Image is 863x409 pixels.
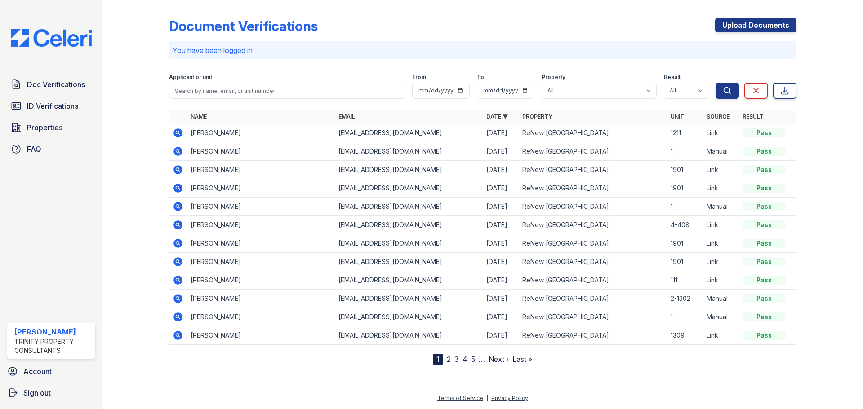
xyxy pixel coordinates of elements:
a: Name [191,113,207,120]
td: 111 [667,271,703,290]
label: To [477,74,484,81]
td: ReNew [GEOGRAPHIC_DATA] [519,216,667,234]
span: Properties [27,122,62,133]
div: | [486,395,488,401]
div: Document Verifications [169,18,318,34]
td: 4-408 [667,216,703,234]
img: CE_Logo_Blue-a8612792a0a2168367f1c8372b55b34899dd931a85d93a1a3d3e32e68fde9ad4.png [4,29,99,47]
td: Link [703,253,739,271]
td: Manual [703,142,739,161]
td: Manual [703,198,739,216]
td: 1901 [667,234,703,253]
input: Search by name, email, or unit number [169,83,405,99]
div: Pass [743,276,786,285]
td: [DATE] [483,142,519,161]
iframe: chat widget [825,373,854,400]
a: Date ▼ [486,113,508,120]
td: [PERSON_NAME] [187,326,335,345]
td: 1 [667,198,703,216]
td: [PERSON_NAME] [187,253,335,271]
td: [EMAIL_ADDRESS][DOMAIN_NAME] [335,290,483,308]
a: Property [522,113,552,120]
div: 1 [433,354,443,365]
span: … [479,354,485,365]
a: Upload Documents [715,18,796,32]
td: [DATE] [483,253,519,271]
td: [EMAIL_ADDRESS][DOMAIN_NAME] [335,308,483,326]
td: [EMAIL_ADDRESS][DOMAIN_NAME] [335,142,483,161]
span: Doc Verifications [27,79,85,90]
td: Manual [703,290,739,308]
td: 1901 [667,179,703,198]
td: Link [703,271,739,290]
a: Unit [671,113,684,120]
td: [EMAIL_ADDRESS][DOMAIN_NAME] [335,124,483,142]
td: Link [703,326,739,345]
a: Properties [7,119,95,136]
td: [DATE] [483,216,519,234]
td: ReNew [GEOGRAPHIC_DATA] [519,326,667,345]
td: [PERSON_NAME] [187,124,335,142]
a: Email [338,113,355,120]
td: [DATE] [483,271,519,290]
a: 2 [447,355,451,364]
td: [DATE] [483,326,519,345]
span: ID Verifications [27,101,78,111]
td: [EMAIL_ADDRESS][DOMAIN_NAME] [335,326,483,345]
td: [EMAIL_ADDRESS][DOMAIN_NAME] [335,271,483,290]
div: Pass [743,165,786,174]
div: Pass [743,147,786,156]
label: Applicant or unit [169,74,212,81]
a: Doc Verifications [7,75,95,93]
td: Link [703,234,739,253]
td: 1901 [667,161,703,179]
td: ReNew [GEOGRAPHIC_DATA] [519,124,667,142]
label: Property [542,74,565,81]
td: [DATE] [483,161,519,179]
td: 1309 [667,326,703,345]
a: Result [743,113,764,120]
td: [EMAIL_ADDRESS][DOMAIN_NAME] [335,198,483,216]
td: ReNew [GEOGRAPHIC_DATA] [519,179,667,198]
p: You have been logged in [173,45,793,56]
td: 1 [667,308,703,326]
td: [DATE] [483,124,519,142]
td: [EMAIL_ADDRESS][DOMAIN_NAME] [335,161,483,179]
td: [DATE] [483,234,519,253]
td: [DATE] [483,290,519,308]
td: Link [703,124,739,142]
td: ReNew [GEOGRAPHIC_DATA] [519,308,667,326]
td: ReNew [GEOGRAPHIC_DATA] [519,161,667,179]
a: 3 [454,355,459,364]
label: From [412,74,426,81]
td: [PERSON_NAME] [187,216,335,234]
div: Pass [743,220,786,229]
td: [PERSON_NAME] [187,161,335,179]
a: Privacy Policy [491,395,528,401]
td: [EMAIL_ADDRESS][DOMAIN_NAME] [335,253,483,271]
td: [PERSON_NAME] [187,179,335,198]
td: [PERSON_NAME] [187,308,335,326]
div: Pass [743,239,786,248]
a: ID Verifications [7,97,95,115]
div: Pass [743,128,786,137]
a: Source [707,113,730,120]
span: Sign out [23,387,51,398]
td: Link [703,179,739,198]
td: ReNew [GEOGRAPHIC_DATA] [519,142,667,161]
td: [DATE] [483,308,519,326]
td: 1901 [667,253,703,271]
div: Pass [743,257,786,266]
td: [DATE] [483,179,519,198]
a: Last » [512,355,532,364]
a: Next › [489,355,509,364]
button: Sign out [4,384,99,402]
a: FAQ [7,140,95,158]
a: 4 [463,355,467,364]
td: 2-1302 [667,290,703,308]
div: Pass [743,184,786,193]
div: Pass [743,331,786,340]
td: [PERSON_NAME] [187,234,335,253]
td: [EMAIL_ADDRESS][DOMAIN_NAME] [335,179,483,198]
td: [PERSON_NAME] [187,198,335,216]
